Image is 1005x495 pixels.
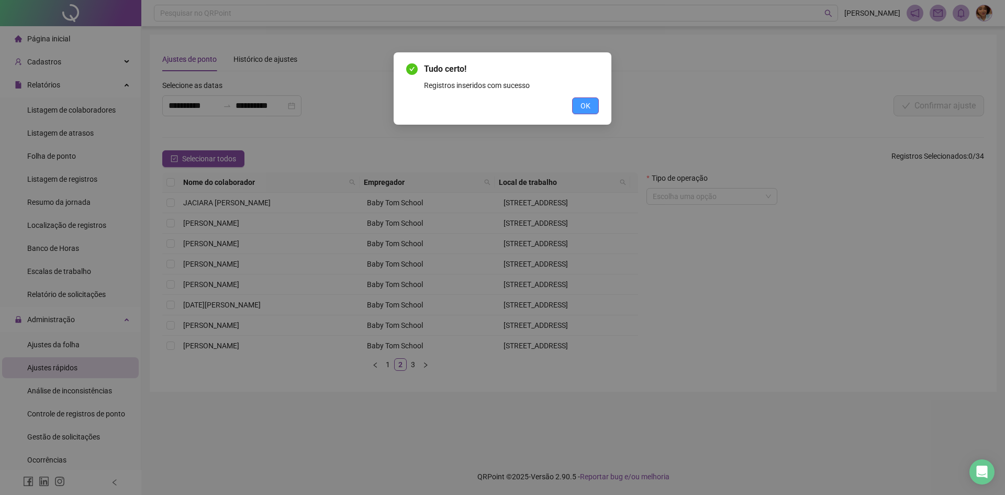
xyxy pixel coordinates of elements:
[406,63,418,75] span: check-circle
[572,97,599,114] button: OK
[424,63,599,75] span: Tudo certo!
[424,80,599,91] div: Registros inseridos com sucesso
[580,100,590,112] span: OK
[969,459,995,485] div: Open Intercom Messenger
